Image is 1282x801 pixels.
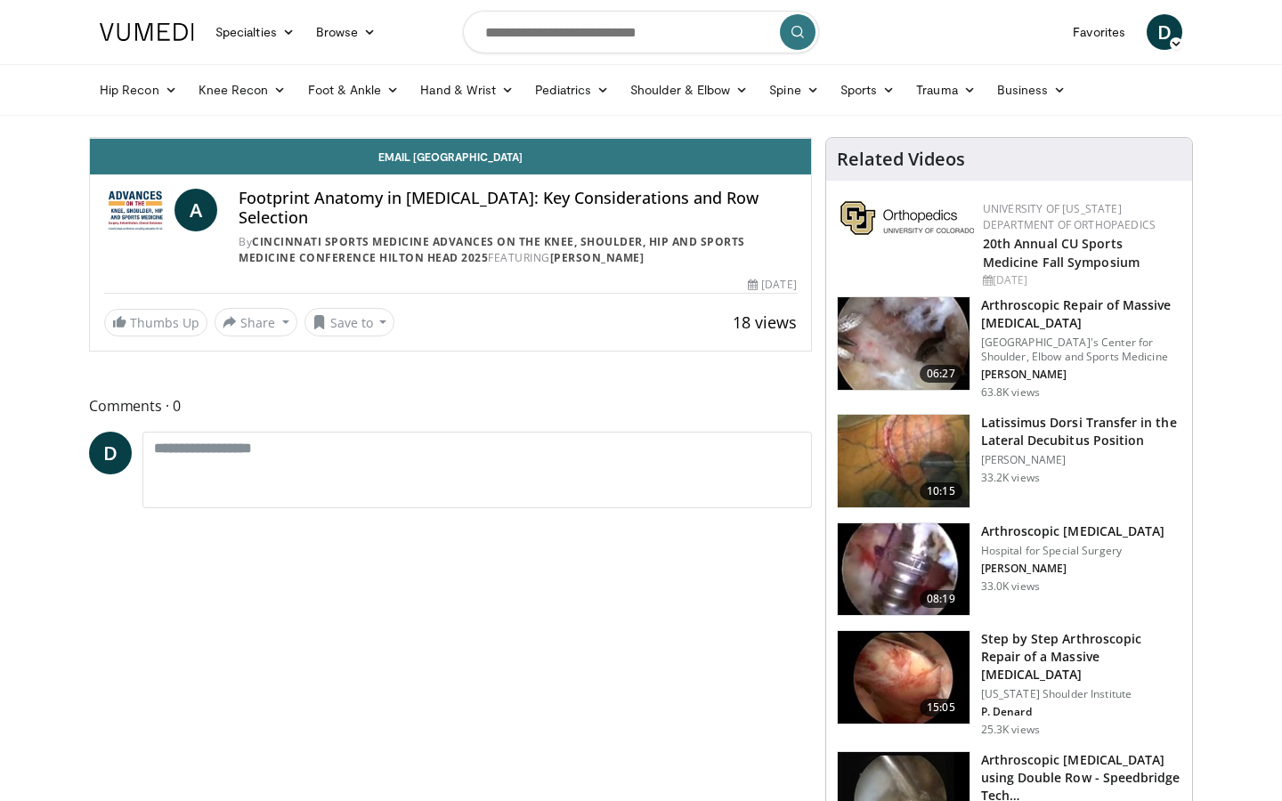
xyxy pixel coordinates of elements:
[215,308,297,336] button: Share
[981,414,1181,449] h3: Latissimus Dorsi Transfer in the Lateral Decubitus Position
[297,72,410,108] a: Foot & Ankle
[981,471,1040,485] p: 33.2K views
[981,630,1181,684] h3: Step by Step Arthroscopic Repair of a Massive [MEDICAL_DATA]
[90,139,811,174] a: Email [GEOGRAPHIC_DATA]
[830,72,906,108] a: Sports
[981,705,1181,719] p: P. Denard
[104,309,207,336] a: Thumbs Up
[983,272,1178,288] div: [DATE]
[838,297,970,390] img: 281021_0002_1.png.150x105_q85_crop-smart_upscale.jpg
[837,296,1181,400] a: 06:27 Arthroscopic Repair of Massive [MEDICAL_DATA] [GEOGRAPHIC_DATA]'s Center for Shoulder, Elbo...
[920,699,962,716] span: 15:05
[410,72,524,108] a: Hand & Wrist
[748,277,796,293] div: [DATE]
[524,72,620,108] a: Pediatrics
[981,453,1181,467] p: [PERSON_NAME]
[981,385,1040,400] p: 63.8K views
[983,235,1140,271] a: 20th Annual CU Sports Medicine Fall Symposium
[304,308,395,336] button: Save to
[981,723,1040,737] p: 25.3K views
[983,201,1156,232] a: University of [US_STATE] Department of Orthopaedics
[920,365,962,383] span: 06:27
[759,72,829,108] a: Spine
[920,482,962,500] span: 10:15
[840,201,974,235] img: 355603a8-37da-49b6-856f-e00d7e9307d3.png.150x105_q85_autocrop_double_scale_upscale_version-0.2.png
[205,14,305,50] a: Specialties
[188,72,297,108] a: Knee Recon
[838,523,970,616] img: 10051_3.png.150x105_q85_crop-smart_upscale.jpg
[90,138,811,139] video-js: Video Player
[104,189,167,231] img: Cincinnati Sports Medicine Advances on the Knee, Shoulder, Hip and Sports Medicine Conference Hil...
[1062,14,1136,50] a: Favorites
[981,336,1181,364] p: [GEOGRAPHIC_DATA]'s Center for Shoulder, Elbow and Sports Medicine
[981,579,1040,594] p: 33.0K views
[981,562,1165,576] p: [PERSON_NAME]
[838,415,970,507] img: 38501_0000_3.png.150x105_q85_crop-smart_upscale.jpg
[838,631,970,724] img: 7cd5bdb9-3b5e-40f2-a8f4-702d57719c06.150x105_q85_crop-smart_upscale.jpg
[305,14,387,50] a: Browse
[733,311,797,333] span: 18 views
[905,72,986,108] a: Trauma
[981,368,1181,382] p: [PERSON_NAME]
[981,687,1181,701] p: [US_STATE] Shoulder Institute
[620,72,759,108] a: Shoulder & Elbow
[837,149,965,170] h4: Related Videos
[1147,14,1182,50] a: D
[89,72,188,108] a: Hip Recon
[174,189,217,231] a: A
[837,414,1181,508] a: 10:15 Latissimus Dorsi Transfer in the Lateral Decubitus Position [PERSON_NAME] 33.2K views
[981,296,1181,332] h3: Arthroscopic Repair of Massive [MEDICAL_DATA]
[981,544,1165,558] p: Hospital for Special Surgery
[89,432,132,474] a: D
[981,522,1165,540] h3: Arthroscopic [MEDICAL_DATA]
[239,234,745,265] a: Cincinnati Sports Medicine Advances on the Knee, Shoulder, Hip and Sports Medicine Conference Hil...
[463,11,819,53] input: Search topics, interventions
[550,250,645,265] a: [PERSON_NAME]
[837,630,1181,737] a: 15:05 Step by Step Arthroscopic Repair of a Massive [MEDICAL_DATA] [US_STATE] Shoulder Institute ...
[239,189,797,227] h4: Footprint Anatomy in [MEDICAL_DATA]: Key Considerations and Row Selection
[986,72,1077,108] a: Business
[89,394,812,417] span: Comments 0
[239,234,797,266] div: By FEATURING
[920,590,962,608] span: 08:19
[100,23,194,41] img: VuMedi Logo
[837,522,1181,617] a: 08:19 Arthroscopic [MEDICAL_DATA] Hospital for Special Surgery [PERSON_NAME] 33.0K views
